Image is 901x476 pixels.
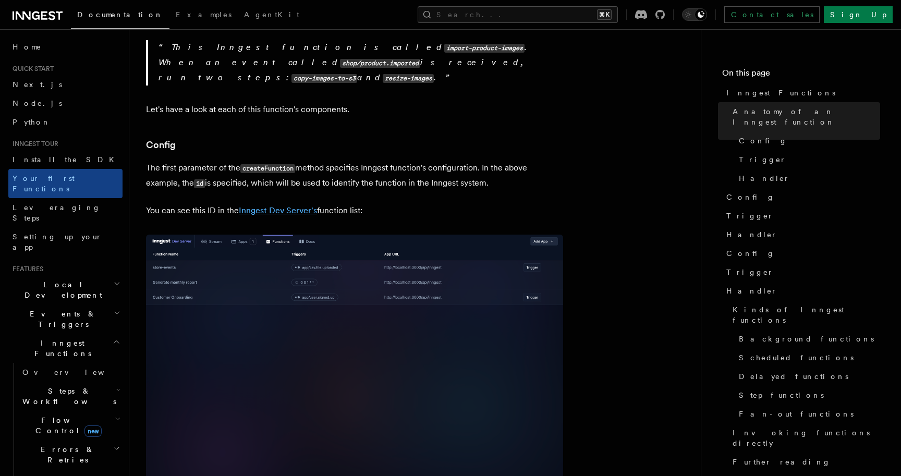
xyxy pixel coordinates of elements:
[726,267,774,277] span: Trigger
[244,10,299,19] span: AgentKit
[739,409,854,419] span: Fan-out functions
[18,382,123,411] button: Steps & Workflows
[739,371,848,382] span: Delayed functions
[739,154,786,165] span: Trigger
[733,457,831,467] span: Further reading
[8,75,123,94] a: Next.js
[176,10,232,19] span: Examples
[722,67,880,83] h4: On this page
[8,338,113,359] span: Inngest Functions
[238,3,306,28] a: AgentKit
[682,8,707,21] button: Toggle dark mode
[13,233,102,251] span: Setting up your app
[8,140,58,148] span: Inngest tour
[739,136,787,146] span: Config
[733,106,880,127] span: Anatomy of an Inngest function
[726,211,774,221] span: Trigger
[726,229,777,240] span: Handler
[724,6,820,23] a: Contact sales
[18,386,116,407] span: Steps & Workflows
[13,118,51,126] span: Python
[8,169,123,198] a: Your first Functions
[8,198,123,227] a: Leveraging Steps
[8,304,123,334] button: Events & Triggers
[444,44,525,53] code: import-product-images
[18,363,123,382] a: Overview
[722,282,880,300] a: Handler
[169,3,238,28] a: Examples
[735,131,880,150] a: Config
[159,40,563,86] p: This Inngest function is called . When an event called is received, run two steps: and .
[13,155,120,164] span: Install the SDK
[146,161,563,191] p: The first parameter of the method specifies Inngest function's configuration. In the above exampl...
[8,334,123,363] button: Inngest Functions
[722,225,880,244] a: Handler
[722,244,880,263] a: Config
[735,150,880,169] a: Trigger
[726,88,835,98] span: Inngest Functions
[418,6,618,23] button: Search...⌘K
[146,102,563,117] p: Let's have a look at each of this function's components.
[597,9,612,20] kbd: ⌘K
[735,367,880,386] a: Delayed functions
[728,423,880,453] a: Invoking functions directly
[340,59,420,68] code: shop/product.imported
[735,386,880,405] a: Step functions
[739,352,854,363] span: Scheduled functions
[726,248,775,259] span: Config
[722,206,880,225] a: Trigger
[735,348,880,367] a: Scheduled functions
[146,138,176,152] a: Config
[18,444,113,465] span: Errors & Retries
[194,179,205,188] code: id
[8,265,43,273] span: Features
[22,368,130,376] span: Overview
[722,263,880,282] a: Trigger
[739,334,874,344] span: Background functions
[239,205,317,215] a: Inngest Dev Server's
[13,42,42,52] span: Home
[383,74,434,83] code: resize-images
[735,405,880,423] a: Fan-out functions
[739,390,824,400] span: Step functions
[728,453,880,471] a: Further reading
[733,304,880,325] span: Kinds of Inngest functions
[8,113,123,131] a: Python
[726,192,775,202] span: Config
[8,275,123,304] button: Local Development
[13,99,62,107] span: Node.js
[84,425,102,437] span: new
[728,300,880,329] a: Kinds of Inngest functions
[71,3,169,29] a: Documentation
[735,169,880,188] a: Handler
[8,309,114,329] span: Events & Triggers
[728,102,880,131] a: Anatomy of an Inngest function
[8,227,123,257] a: Setting up your app
[18,415,115,436] span: Flow Control
[8,150,123,169] a: Install the SDK
[77,10,163,19] span: Documentation
[824,6,893,23] a: Sign Up
[13,174,75,193] span: Your first Functions
[13,203,101,222] span: Leveraging Steps
[8,279,114,300] span: Local Development
[726,286,777,296] span: Handler
[291,74,357,83] code: copy-images-to-s3
[240,164,295,173] code: createFunction
[146,203,563,218] p: You can see this ID in the function list:
[722,188,880,206] a: Config
[722,83,880,102] a: Inngest Functions
[733,428,880,448] span: Invoking functions directly
[739,173,790,184] span: Handler
[8,65,54,73] span: Quick start
[18,440,123,469] button: Errors & Retries
[18,411,123,440] button: Flow Controlnew
[735,329,880,348] a: Background functions
[8,94,123,113] a: Node.js
[13,80,62,89] span: Next.js
[8,38,123,56] a: Home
